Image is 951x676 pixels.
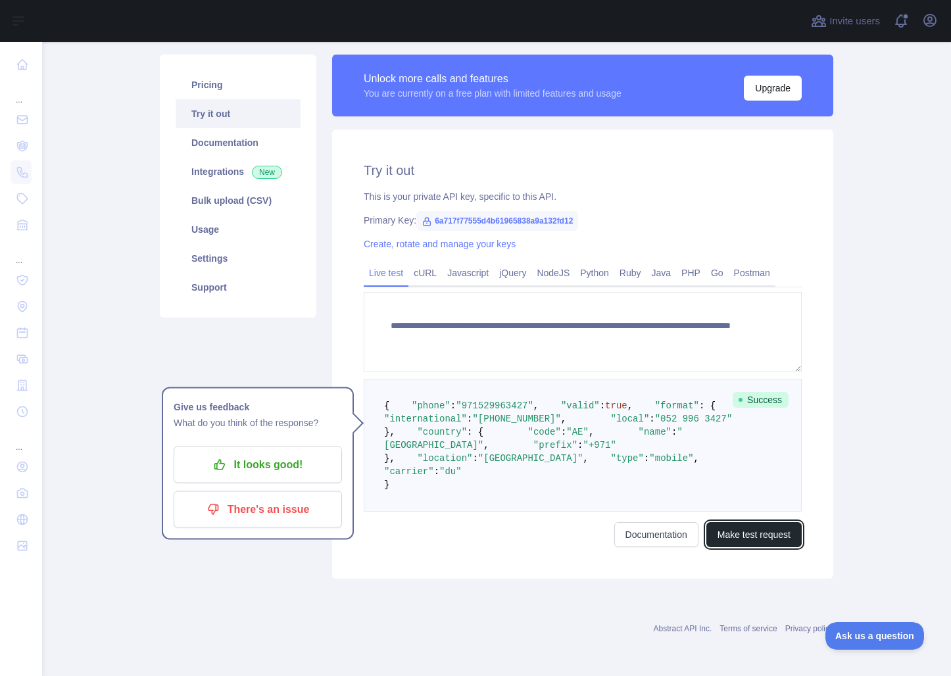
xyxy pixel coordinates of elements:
[467,414,472,424] span: :
[451,400,456,411] span: :
[808,11,883,32] button: Invite users
[384,453,395,464] span: },
[614,522,698,547] a: Documentation
[467,427,483,437] span: : {
[176,157,301,186] a: Integrations New
[566,427,589,437] span: "AE"
[644,453,649,464] span: :
[252,166,282,179] span: New
[176,273,301,302] a: Support
[176,99,301,128] a: Try it out
[575,262,614,283] a: Python
[825,622,925,650] iframe: Toggle Customer Support
[733,392,789,408] span: Success
[533,400,539,411] span: ,
[174,399,342,415] h1: Give us feedback
[694,453,699,464] span: ,
[176,128,301,157] a: Documentation
[610,414,649,424] span: "local"
[699,400,716,411] span: : {
[561,400,600,411] span: "valid"
[416,211,578,231] span: 6a717f77555d4b61965838a9a132fd12
[577,440,583,450] span: :
[729,262,775,283] a: Postman
[589,427,594,437] span: ,
[583,440,616,450] span: "+971"
[605,400,627,411] span: true
[614,262,646,283] a: Ruby
[676,262,706,283] a: PHP
[364,190,802,203] div: This is your private API key, specific to this API.
[600,400,605,411] span: :
[561,427,566,437] span: :
[384,427,395,437] span: },
[639,427,671,437] span: "name"
[11,79,32,105] div: ...
[719,624,777,633] a: Terms of service
[785,624,833,633] a: Privacy policy
[384,466,434,477] span: "carrier"
[364,71,622,87] div: Unlock more calls and features
[176,186,301,215] a: Bulk upload (CSV)
[654,624,712,633] a: Abstract API Inc.
[706,522,802,547] button: Make test request
[384,400,389,411] span: {
[364,214,802,227] div: Primary Key:
[744,76,802,101] button: Upgrade
[531,262,575,283] a: NodeJS
[472,414,560,424] span: "[PHONE_NUMBER]"
[649,414,654,424] span: :
[483,440,489,450] span: ,
[611,453,644,464] span: "type"
[494,262,531,283] a: jQuery
[176,215,301,244] a: Usage
[364,87,622,100] div: You are currently on a free plan with limited features and usage
[442,262,494,283] a: Javascript
[478,453,583,464] span: "[GEOGRAPHIC_DATA]"
[364,239,516,249] a: Create, rotate and manage your keys
[174,415,342,431] p: What do you think of the response?
[439,466,462,477] span: "du"
[408,262,442,283] a: cURL
[561,414,566,424] span: ,
[646,262,677,283] a: Java
[655,414,733,424] span: "052 996 3427"
[176,244,301,273] a: Settings
[11,426,32,452] div: ...
[627,400,633,411] span: ,
[434,466,439,477] span: :
[829,14,880,29] span: Invite users
[655,400,699,411] span: "format"
[412,400,451,411] span: "phone"
[364,262,408,283] a: Live test
[417,427,467,437] span: "country"
[417,453,472,464] span: "location"
[176,70,301,99] a: Pricing
[472,453,477,464] span: :
[583,453,588,464] span: ,
[11,239,32,266] div: ...
[384,414,467,424] span: "international"
[527,427,560,437] span: "code"
[649,453,693,464] span: "mobile"
[533,440,577,450] span: "prefix"
[364,161,802,180] h2: Try it out
[384,479,389,490] span: }
[671,427,677,437] span: :
[456,400,533,411] span: "971529963427"
[706,262,729,283] a: Go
